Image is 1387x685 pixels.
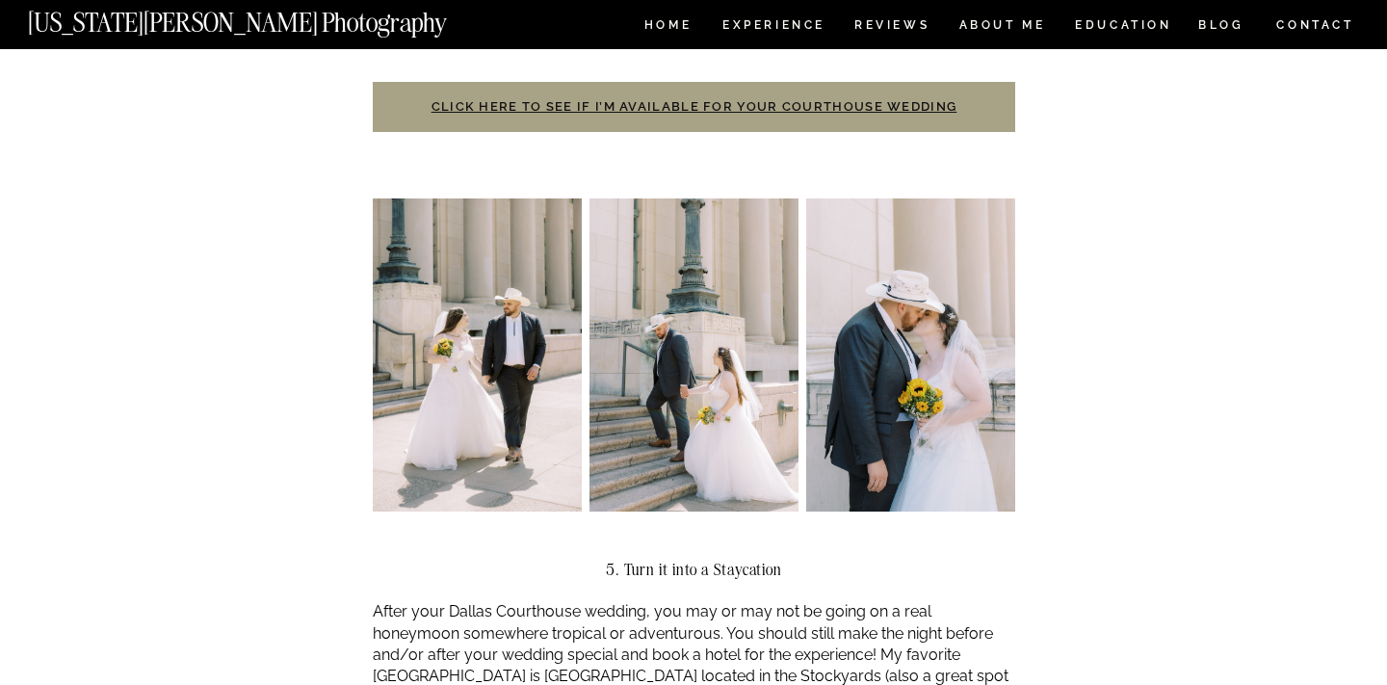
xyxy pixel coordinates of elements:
a: EDUCATION [1073,19,1174,36]
a: HOME [641,19,695,36]
img: Dallas Courthouse Wedding photographer [589,198,798,512]
p: As a wedding photographer, I’m obviously biased, but I believe this moment should be captured by ... [373,4,1015,47]
a: Click here to see if I’m available for your courthouse wedding [432,99,957,114]
img: Dallas Courthouse Wedding Photographer [373,198,582,512]
a: ABOUT ME [958,19,1046,36]
a: Experience [722,19,824,36]
a: BLOG [1198,19,1244,36]
a: CONTACT [1275,14,1355,36]
a: [US_STATE][PERSON_NAME] Photography [28,10,511,26]
h2: 5. Turn it into a Staycation [373,561,1015,578]
img: Dallas Courthouse Wedding Guide [806,198,1015,512]
a: REVIEWS [854,19,927,36]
